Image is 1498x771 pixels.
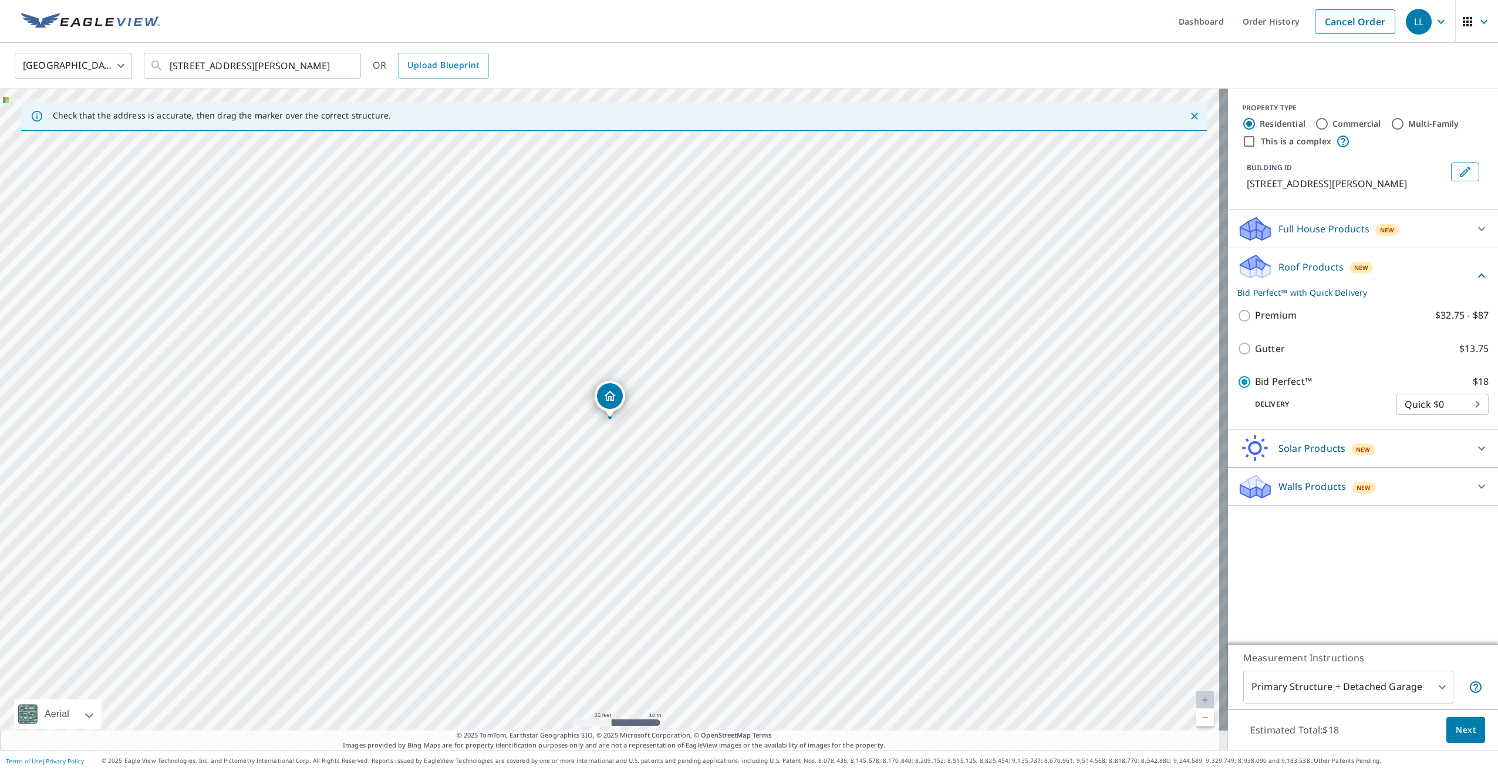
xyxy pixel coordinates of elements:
div: Primary Structure + Detached Garage [1243,671,1453,704]
span: New [1354,263,1369,272]
p: $32.75 - $87 [1435,308,1489,323]
span: Upload Blueprint [407,58,479,73]
span: © 2025 TomTom, Earthstar Geographics SIO, © 2025 Microsoft Corporation, © [457,731,772,740]
p: Delivery [1237,399,1396,410]
div: OR [373,53,489,79]
a: Terms [753,731,772,739]
p: $18 [1473,374,1489,389]
p: Bid Perfect™ with Quick Delivery [1237,286,1475,299]
p: Roof Products [1278,260,1344,274]
p: Measurement Instructions [1243,651,1483,665]
div: [GEOGRAPHIC_DATA] [15,49,132,82]
p: Premium [1255,308,1297,323]
p: Estimated Total: $18 [1241,717,1348,743]
img: EV Logo [21,13,160,31]
div: Roof ProductsNewBid Perfect™ with Quick Delivery [1237,253,1489,299]
p: $13.75 [1459,341,1489,356]
label: This is a complex [1261,136,1331,147]
p: BUILDING ID [1247,163,1292,173]
div: Walls ProductsNew [1237,472,1489,501]
a: Upload Blueprint [398,53,488,79]
div: Aerial [14,699,102,729]
span: New [1357,483,1371,492]
p: Check that the address is accurate, then drag the marker over the correct structure. [53,110,391,121]
a: OpenStreetMap [701,731,750,739]
div: Quick $0 [1396,388,1489,421]
input: Search by address or latitude-longitude [170,49,337,82]
button: Next [1446,717,1485,743]
label: Residential [1260,118,1305,130]
span: Next [1456,723,1476,738]
label: Commercial [1332,118,1381,130]
a: Current Level 20, Zoom Out [1196,709,1214,726]
p: Walls Products [1278,479,1346,493]
span: New [1356,445,1371,454]
div: Aerial [41,699,73,729]
div: LL [1406,9,1432,35]
p: Gutter [1255,341,1285,356]
a: Terms of Use [6,757,42,765]
p: Bid Perfect™ [1255,374,1312,389]
p: Solar Products [1278,441,1345,455]
p: | [6,758,84,765]
a: Privacy Policy [46,757,84,765]
a: Cancel Order [1315,9,1395,34]
div: Dropped pin, building 1, Residential property, 5260 Rawlings Rd Joelton, TN 37080 [595,381,625,417]
p: Full House Products [1278,222,1369,236]
label: Multi-Family [1408,118,1459,130]
span: New [1380,225,1395,235]
button: Close [1187,109,1202,124]
button: Edit building 1 [1451,163,1479,181]
span: Your report will include the primary structure and a detached garage if one exists. [1469,680,1483,694]
p: [STREET_ADDRESS][PERSON_NAME] [1247,177,1446,191]
div: Solar ProductsNew [1237,434,1489,462]
div: Full House ProductsNew [1237,215,1489,243]
div: PROPERTY TYPE [1242,103,1484,113]
a: Current Level 20, Zoom In Disabled [1196,691,1214,709]
p: © 2025 Eagle View Technologies, Inc. and Pictometry International Corp. All Rights Reserved. Repo... [102,756,1492,765]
